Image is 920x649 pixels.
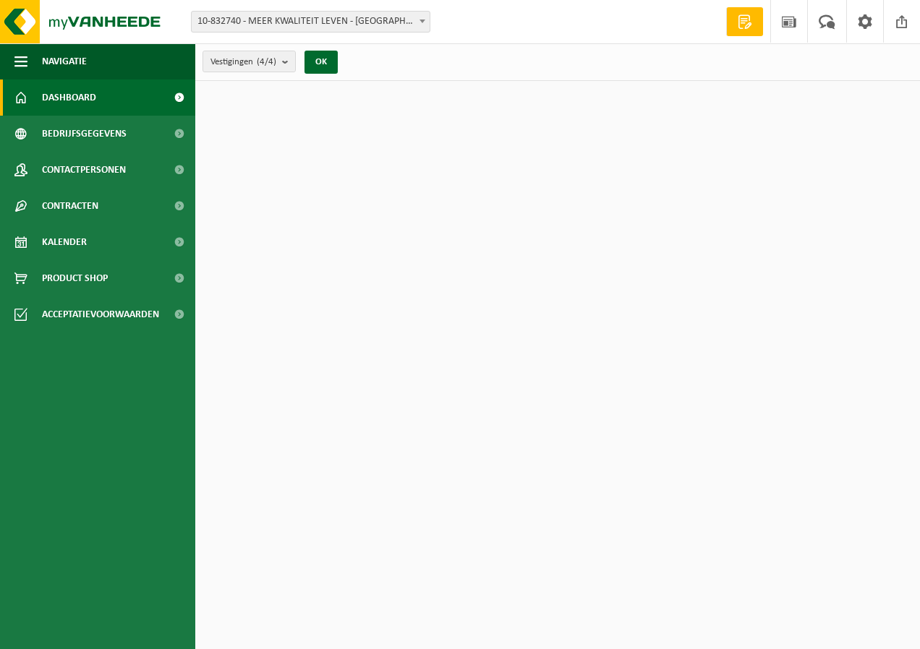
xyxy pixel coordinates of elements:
count: (4/4) [257,57,276,66]
span: Kalender [42,224,87,260]
span: Navigatie [42,43,87,79]
span: Vestigingen [210,51,276,73]
span: Product Shop [42,260,108,296]
span: 10-832740 - MEER KWALITEIT LEVEN - ANTWERPEN [191,11,430,33]
button: Vestigingen(4/4) [203,51,296,72]
span: Acceptatievoorwaarden [42,296,159,332]
span: 10-832740 - MEER KWALITEIT LEVEN - ANTWERPEN [192,12,430,32]
span: Contactpersonen [42,152,126,188]
span: Bedrijfsgegevens [42,116,127,152]
span: Dashboard [42,79,96,116]
span: Contracten [42,188,98,224]
button: OK [304,51,338,74]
